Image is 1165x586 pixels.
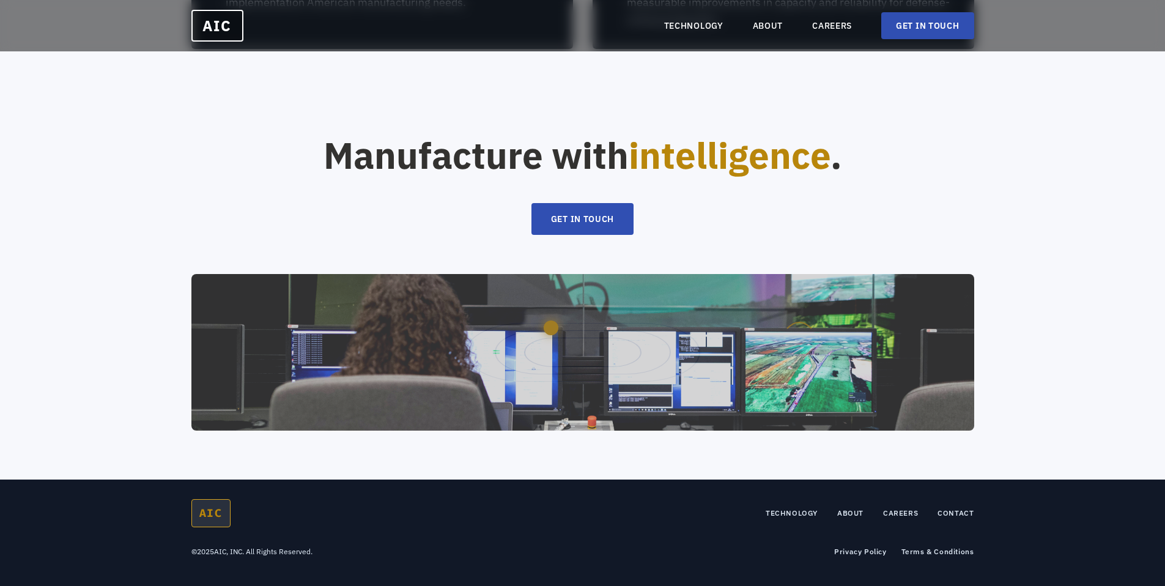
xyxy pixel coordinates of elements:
a: AIC [191,10,243,42]
button: GET IN TOUCH [531,203,634,235]
p: © 2025 AIC, INC. All Rights Reserved. [191,547,313,557]
a: AIC [191,499,231,527]
a: TECHNOLOGY [766,508,818,518]
a: Privacy Policy [834,547,886,557]
span: . [830,131,842,179]
a: ABOUT [753,20,783,32]
a: CAREERS [812,20,852,32]
a: CAREERS [883,508,918,518]
a: CONTACT [938,508,974,518]
span: intelligence [629,131,830,179]
a: Terms & Conditions [901,547,974,557]
a: TECHNOLOGY [664,20,723,32]
h2: Manufacture with [191,137,974,174]
a: ABOUT [837,508,864,518]
a: GET IN TOUCH [881,12,974,39]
